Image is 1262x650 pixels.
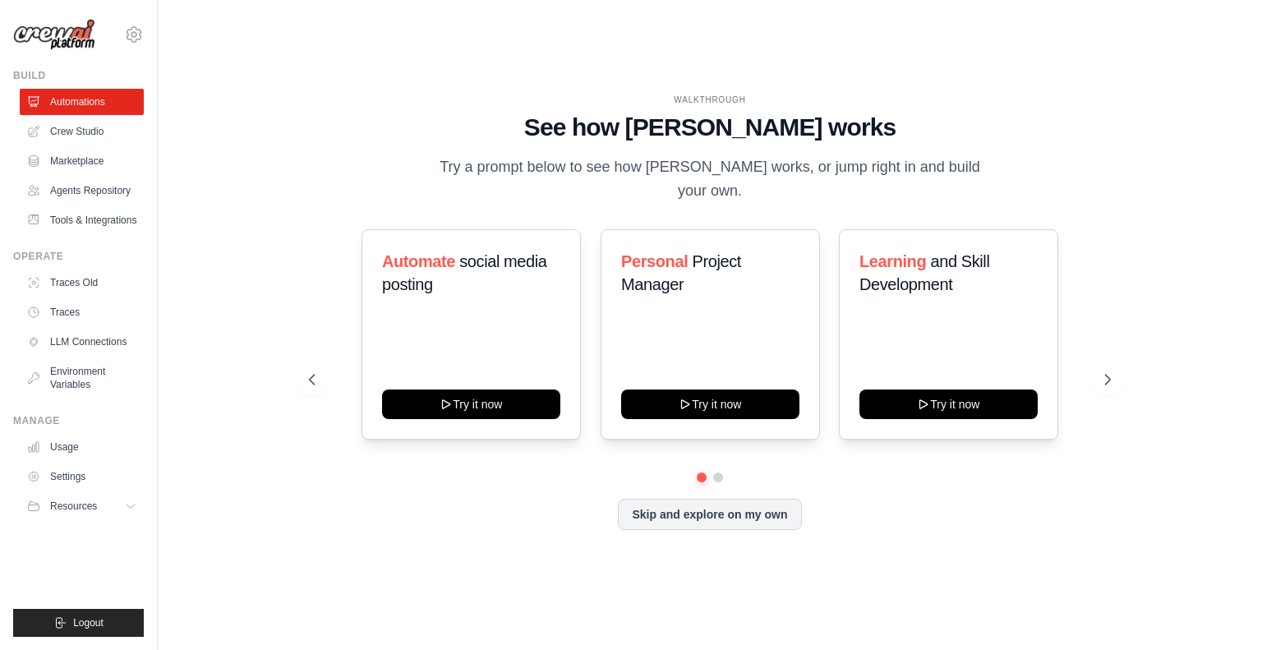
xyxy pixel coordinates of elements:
a: Usage [20,434,144,460]
a: Crew Studio [20,118,144,145]
span: Resources [50,500,97,513]
button: Resources [20,493,144,519]
img: Logo [13,19,95,51]
a: Environment Variables [20,358,144,398]
div: Manage [13,414,144,427]
span: Automate [382,252,455,270]
a: Traces [20,299,144,325]
button: Logout [13,609,144,637]
p: Try a prompt below to see how [PERSON_NAME] works, or jump right in and build your own. [434,155,986,204]
span: Personal [621,252,688,270]
a: Agents Repository [20,177,144,204]
span: Learning [859,252,926,270]
a: LLM Connections [20,329,144,355]
a: Marketplace [20,148,144,174]
a: Settings [20,463,144,490]
button: Try it now [621,390,799,419]
span: Project Manager [621,252,741,293]
button: Skip and explore on my own [618,499,801,530]
div: Build [13,69,144,82]
a: Automations [20,89,144,115]
div: Operate [13,250,144,263]
span: social media posting [382,252,547,293]
span: Logout [73,616,104,629]
button: Try it now [859,390,1038,419]
h1: See how [PERSON_NAME] works [309,113,1111,142]
a: Traces Old [20,270,144,296]
a: Tools & Integrations [20,207,144,233]
div: WALKTHROUGH [309,94,1111,106]
button: Try it now [382,390,560,419]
